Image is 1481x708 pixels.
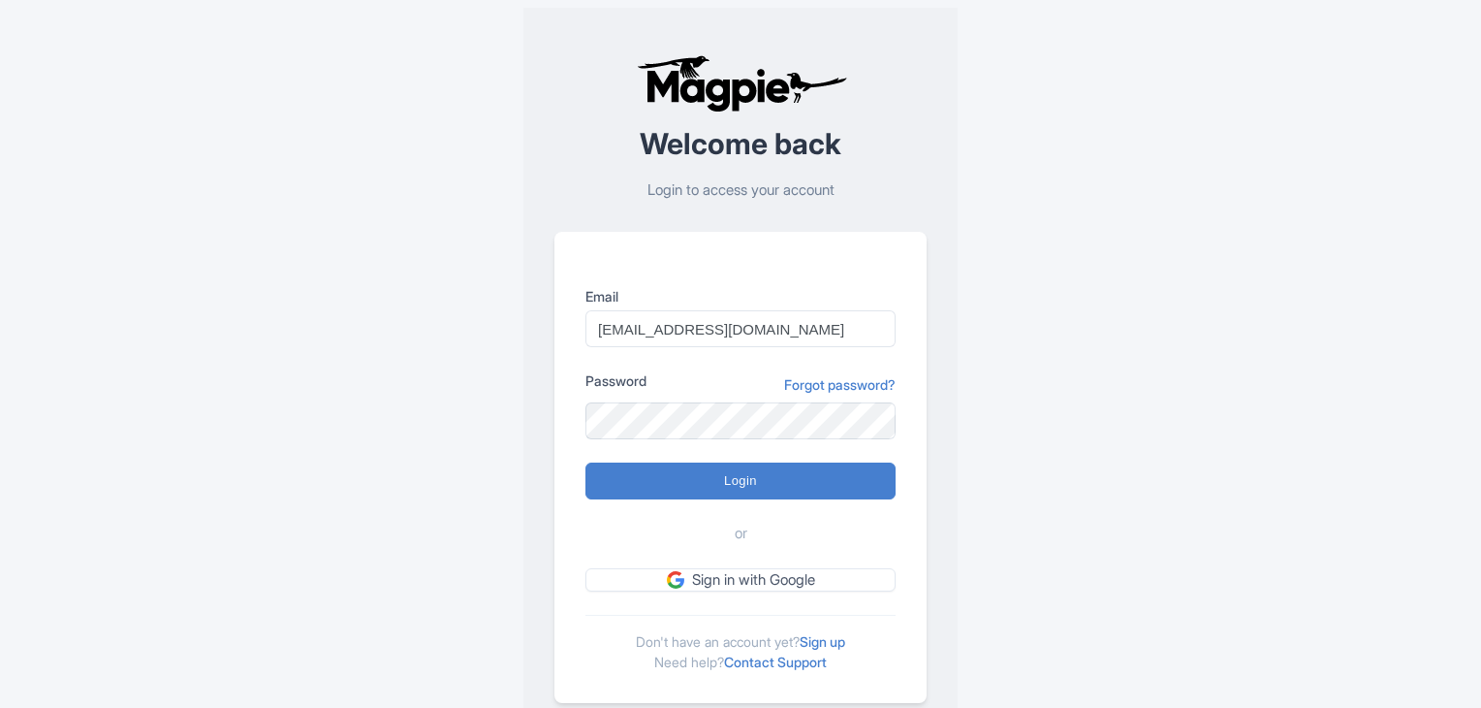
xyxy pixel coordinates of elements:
a: Sign in with Google [585,568,896,593]
span: or [735,523,747,545]
h2: Welcome back [554,128,927,160]
img: google.svg [667,571,684,589]
label: Email [585,286,896,306]
p: Login to access your account [554,179,927,202]
input: you@example.com [585,310,896,347]
label: Password [585,370,646,391]
input: Login [585,463,896,499]
img: logo-ab69f6fb50320c5b225c76a69d11143b.png [632,54,850,113]
a: Sign up [800,633,845,650]
a: Forgot password? [784,374,896,395]
div: Don't have an account yet? Need help? [585,615,896,672]
a: Contact Support [724,654,827,670]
